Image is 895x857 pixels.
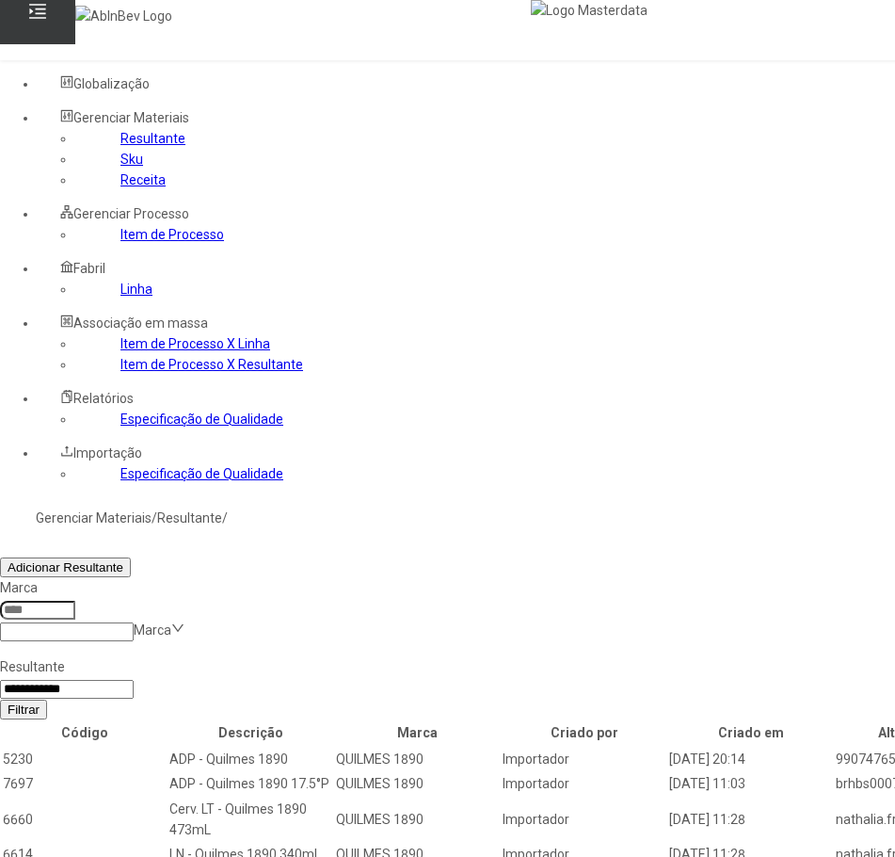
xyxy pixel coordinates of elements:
td: [DATE] 20:14 [668,748,833,770]
a: Item de Processo X Linha [120,336,270,351]
span: Gerenciar Materiais [73,110,189,125]
span: Fabril [73,261,105,276]
span: Associação em massa [73,315,208,331]
td: Importador [502,748,666,770]
a: Especificação de Qualidade [120,466,283,481]
td: [DATE] 11:03 [668,772,833,795]
span: Relatórios [73,391,134,406]
span: Adicionar Resultante [8,560,123,574]
a: Gerenciar Materiais [36,510,152,526]
span: Importação [73,445,142,461]
td: 5230 [2,748,167,770]
th: Código [2,721,167,744]
td: QUILMES 1890 [335,772,500,795]
td: Importador [502,772,666,795]
a: Resultante [157,510,222,526]
span: Gerenciar Processo [73,206,189,221]
a: Linha [120,282,152,297]
td: 6660 [2,798,167,841]
td: QUILMES 1890 [335,798,500,841]
a: Sku [120,152,143,167]
td: Importador [502,798,666,841]
a: Receita [120,172,166,187]
nz-breadcrumb-separator: / [222,510,228,526]
th: Criado em [668,721,833,744]
th: Marca [335,721,500,744]
a: Item de Processo X Resultante [120,357,303,372]
td: [DATE] 11:28 [668,798,833,841]
td: ADP - Quilmes 1890 [168,748,333,770]
span: Filtrar [8,703,40,717]
th: Descrição [168,721,333,744]
td: QUILMES 1890 [335,748,500,770]
nz-select-placeholder: Marca [134,623,171,638]
nz-breadcrumb-separator: / [152,510,157,526]
td: ADP - Quilmes 1890 17.5°P [168,772,333,795]
a: Item de Processo [120,227,224,242]
a: Especificação de Qualidade [120,412,283,427]
td: Cerv. LT - Quilmes 1890 473mL [168,798,333,841]
th: Criado por [502,721,666,744]
span: Globalização [73,76,150,91]
a: Resultante [120,131,185,146]
td: 7697 [2,772,167,795]
img: AbInBev Logo [75,6,172,26]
